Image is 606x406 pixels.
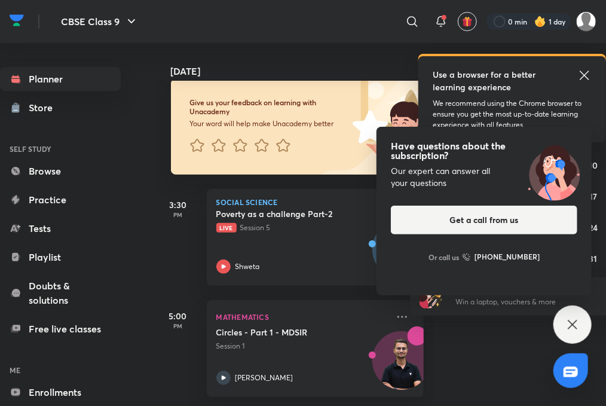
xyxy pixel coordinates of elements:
h5: 3:30 [154,199,202,211]
img: Company Logo [10,11,24,29]
button: October 24, 2025 [584,218,603,237]
div: Store [29,100,60,115]
button: October 31, 2025 [584,249,603,268]
span: Live [216,223,237,233]
button: Get a call from us [391,206,577,234]
p: Session 1 [216,341,388,352]
p: Or call us [429,252,459,262]
img: Aarushi [576,11,596,32]
h5: Circles - Part 1 - MDSIR [216,326,365,338]
p: Shweta [235,261,260,272]
p: Social Science [216,199,415,206]
h4: Have questions about the subscription? [391,141,577,160]
p: Win a laptop, vouchers & more [456,297,603,307]
img: feedback_image [312,79,424,175]
p: Session 5 [216,222,388,233]
h5: Use a browser for a better learning experience [433,68,552,93]
h5: 5:00 [154,310,202,322]
abbr: October 17, 2025 [589,191,597,202]
h6: Give us your feedback on learning with Unacademy [190,98,353,117]
img: streak [534,16,546,28]
abbr: October 24, 2025 [589,222,598,233]
h4: [DATE] [171,66,436,76]
h6: [PHONE_NUMBER] [475,251,540,263]
p: Your word will help make Unacademy better [190,119,353,129]
button: October 17, 2025 [584,187,603,206]
img: referral [420,285,443,309]
img: ttu_illustration_new.svg [516,141,592,201]
button: CBSE Class 9 [54,10,146,33]
div: Our expert can answer all your questions [391,165,577,189]
p: We recommend using the Chrome browser to ensure you get the most up-to-date learning experience w... [433,98,592,130]
p: PM [154,211,202,218]
p: PM [154,322,202,329]
a: [PHONE_NUMBER] [463,251,540,263]
a: Company Logo [10,11,24,32]
p: Mathematics [216,310,388,324]
h5: Poverty as a challenge Part-2 [216,208,365,220]
button: avatar [458,12,477,31]
abbr: October 10, 2025 [589,160,598,171]
abbr: October 31, 2025 [589,253,598,264]
button: October 10, 2025 [584,155,603,175]
img: avatar [462,16,473,27]
p: [PERSON_NAME] [235,373,293,383]
img: Avatar [373,338,430,395]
